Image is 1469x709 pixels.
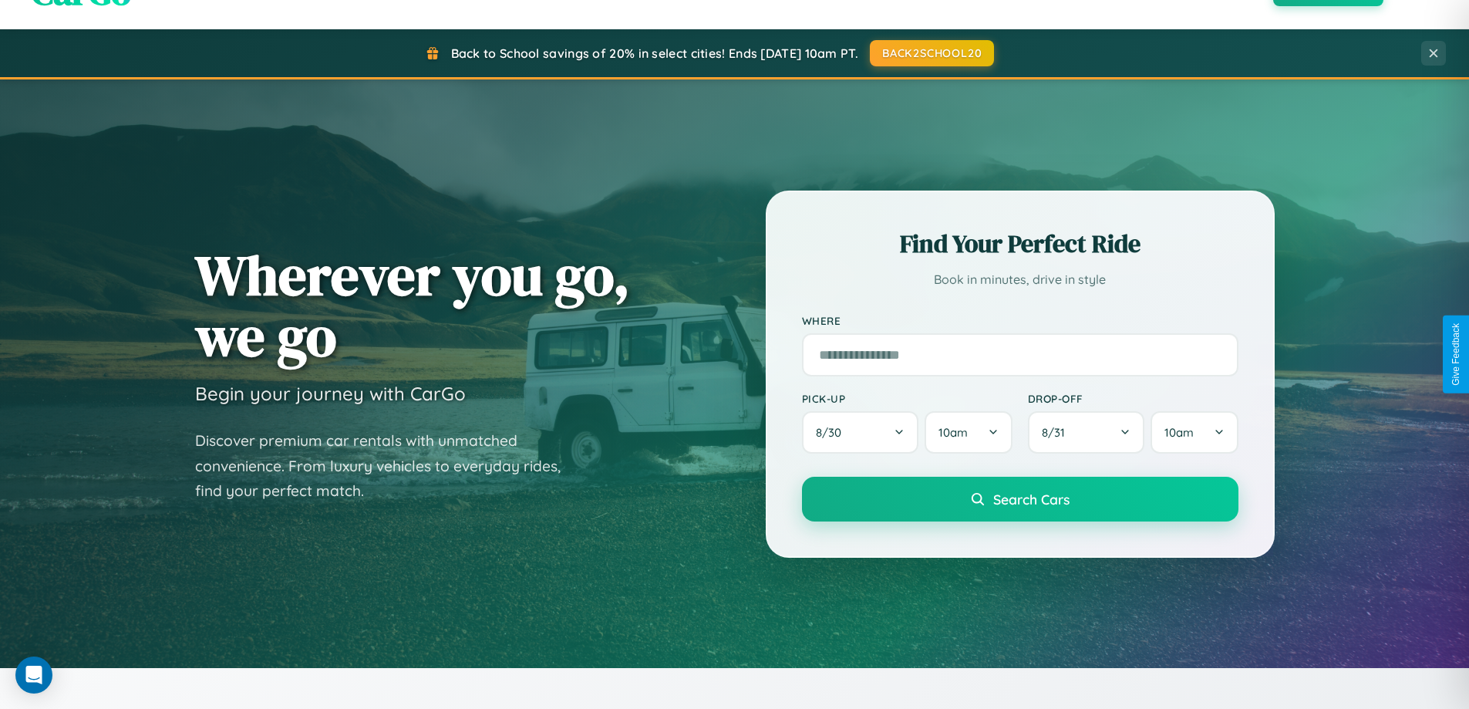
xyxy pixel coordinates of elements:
button: 8/30 [802,411,919,454]
button: 10am [1151,411,1238,454]
label: Drop-off [1028,392,1238,405]
p: Book in minutes, drive in style [802,268,1238,291]
div: Give Feedback [1450,323,1461,386]
span: Search Cars [993,491,1070,508]
p: Discover premium car rentals with unmatched convenience. From luxury vehicles to everyday rides, ... [195,428,581,504]
span: 10am [938,425,968,440]
span: 8 / 30 [816,425,849,440]
h1: Wherever you go, we go [195,245,630,366]
button: BACK2SCHOOL20 [870,40,994,66]
button: 10am [925,411,1012,454]
span: 10am [1164,425,1194,440]
h3: Begin your journey with CarGo [195,382,466,405]
h2: Find Your Perfect Ride [802,227,1238,261]
span: 8 / 31 [1042,425,1073,440]
label: Pick-up [802,392,1012,405]
label: Where [802,314,1238,327]
button: Search Cars [802,477,1238,522]
button: 8/31 [1028,411,1145,454]
span: Back to School savings of 20% in select cities! Ends [DATE] 10am PT. [451,46,858,61]
div: Open Intercom Messenger [15,657,52,694]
